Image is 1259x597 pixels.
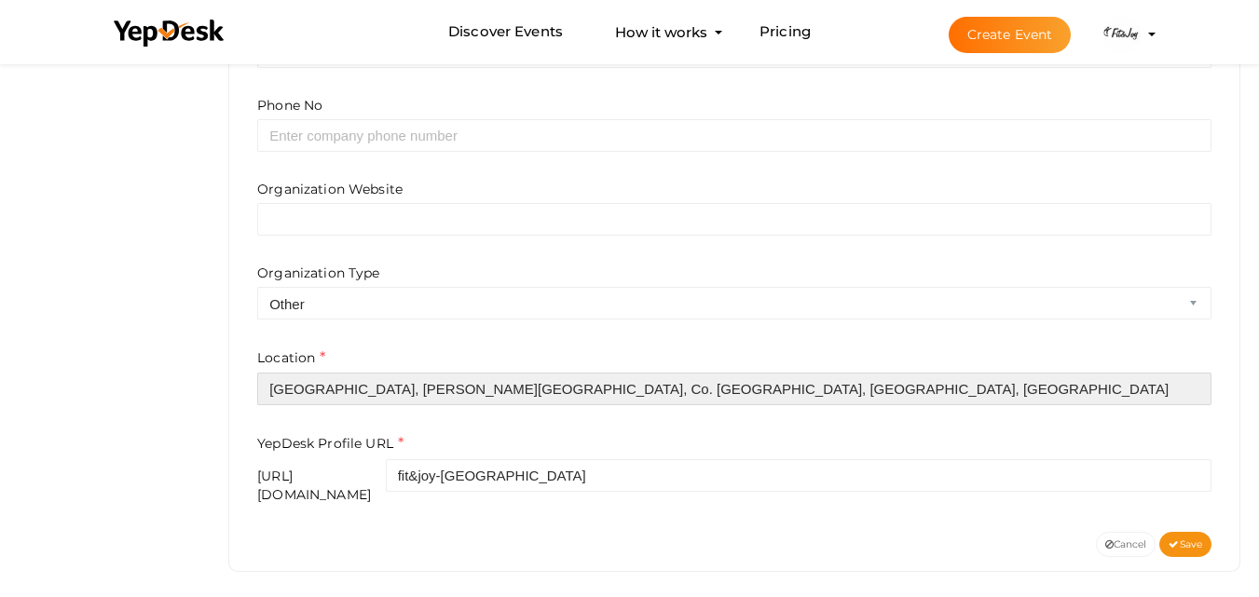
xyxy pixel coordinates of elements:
[760,15,811,49] a: Pricing
[257,347,325,369] label: Location
[949,17,1072,53] button: Create Event
[257,467,386,504] div: [URL][DOMAIN_NAME]
[1096,532,1156,557] button: Cancel
[386,459,1211,492] input: Enter your personalised user URI
[257,180,403,198] label: Organization Website
[257,119,1211,152] input: Enter company phone number
[448,15,563,49] a: Discover Events
[609,15,713,49] button: How it works
[257,433,404,455] label: YepDesk Profile URL
[257,264,379,282] label: Organization Type
[1103,16,1141,53] img: LOBVG6LT_small.jpeg
[257,373,1211,405] input: Enter company location
[1169,538,1202,550] span: Save
[257,96,322,115] label: Phone No
[1159,532,1211,557] button: Save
